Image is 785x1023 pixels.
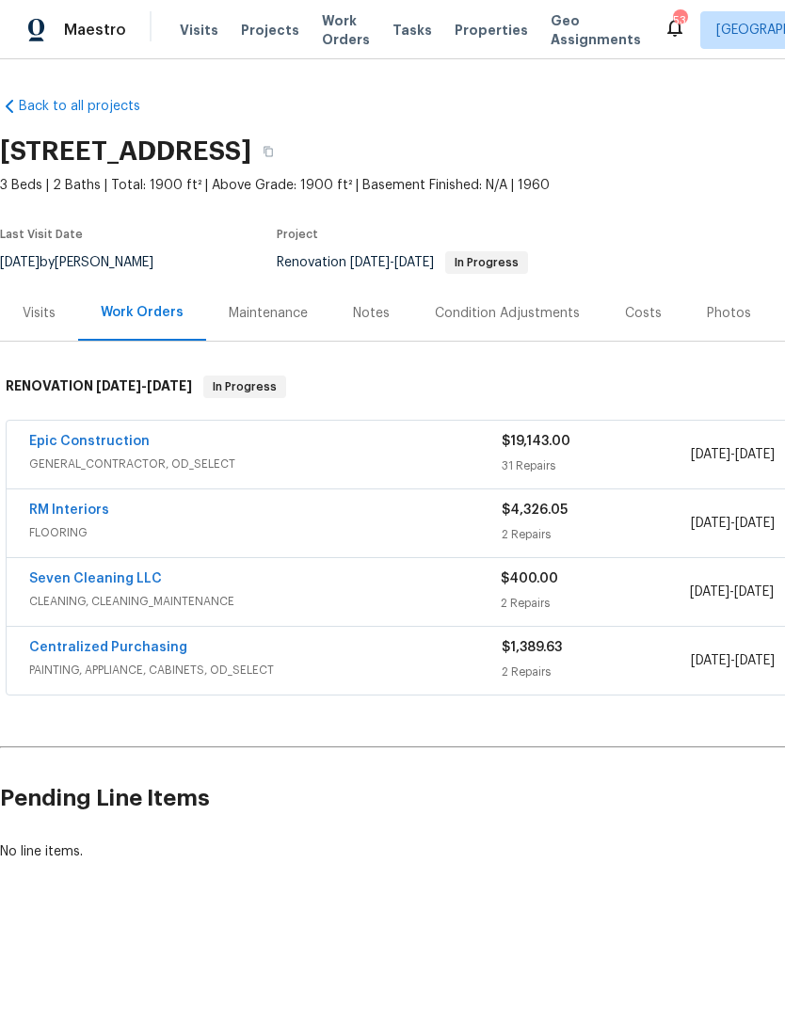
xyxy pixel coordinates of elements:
span: [DATE] [96,379,141,392]
span: [DATE] [734,585,774,599]
span: $19,143.00 [502,435,570,448]
span: Work Orders [322,11,370,49]
span: [DATE] [735,448,775,461]
span: - [690,583,774,601]
a: Epic Construction [29,435,150,448]
span: - [350,256,434,269]
span: [DATE] [735,517,775,530]
div: Visits [23,304,56,323]
span: $400.00 [501,572,558,585]
span: [DATE] [691,517,730,530]
span: Tasks [392,24,432,37]
div: Notes [353,304,390,323]
span: GENERAL_CONTRACTOR, OD_SELECT [29,455,502,473]
div: Costs [625,304,662,323]
span: [DATE] [147,379,192,392]
div: Condition Adjustments [435,304,580,323]
span: In Progress [447,257,526,268]
div: 31 Repairs [502,456,691,475]
span: In Progress [205,377,284,396]
span: [DATE] [350,256,390,269]
span: CLEANING, CLEANING_MAINTENANCE [29,592,501,611]
span: Projects [241,21,299,40]
span: Renovation [277,256,528,269]
div: 2 Repairs [501,594,689,613]
span: [DATE] [691,654,730,667]
span: [DATE] [691,448,730,461]
div: 2 Repairs [502,663,691,681]
span: FLOORING [29,523,502,542]
span: $4,326.05 [502,504,568,517]
span: Maestro [64,21,126,40]
span: [DATE] [394,256,434,269]
span: - [691,651,775,670]
a: Seven Cleaning LLC [29,572,162,585]
div: 2 Repairs [502,525,691,544]
div: 53 [673,11,686,30]
div: Photos [707,304,751,323]
a: Centralized Purchasing [29,641,187,654]
span: - [691,514,775,533]
h6: RENOVATION [6,376,192,398]
span: Properties [455,21,528,40]
button: Copy Address [251,135,285,168]
span: - [96,379,192,392]
a: RM Interiors [29,504,109,517]
span: [DATE] [690,585,729,599]
span: $1,389.63 [502,641,562,654]
span: Visits [180,21,218,40]
span: [DATE] [735,654,775,667]
div: Work Orders [101,303,184,322]
span: PAINTING, APPLIANCE, CABINETS, OD_SELECT [29,661,502,679]
div: Maintenance [229,304,308,323]
span: Project [277,229,318,240]
span: Geo Assignments [551,11,641,49]
span: - [691,445,775,464]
